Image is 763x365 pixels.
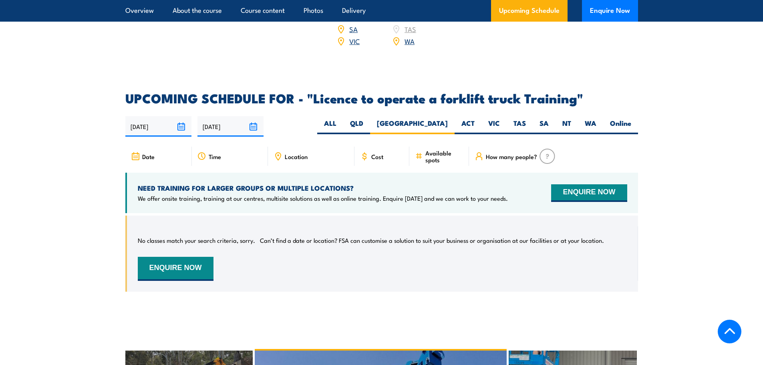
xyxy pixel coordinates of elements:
a: SA [349,24,358,34]
span: Cost [371,153,383,160]
a: VIC [349,36,360,46]
input: To date [197,116,264,137]
span: How many people? [486,153,537,160]
span: Available spots [425,149,463,163]
p: We offer onsite training, training at our centres, multisite solutions as well as online training... [138,194,508,202]
label: Online [603,119,638,134]
label: ACT [455,119,481,134]
span: Location [285,153,308,160]
a: WA [405,36,415,46]
span: Time [209,153,221,160]
p: No classes match your search criteria, sorry. [138,236,255,244]
label: VIC [481,119,507,134]
input: From date [125,116,191,137]
span: Date [142,153,155,160]
label: NT [556,119,578,134]
label: [GEOGRAPHIC_DATA] [370,119,455,134]
h2: UPCOMING SCHEDULE FOR - "Licence to operate a forklift truck Training" [125,92,638,103]
button: ENQUIRE NOW [138,257,213,281]
label: ALL [317,119,343,134]
h4: NEED TRAINING FOR LARGER GROUPS OR MULTIPLE LOCATIONS? [138,184,508,192]
button: ENQUIRE NOW [551,184,627,202]
label: WA [578,119,603,134]
label: QLD [343,119,370,134]
p: Can’t find a date or location? FSA can customise a solution to suit your business or organisation... [260,236,604,244]
label: TAS [507,119,533,134]
label: SA [533,119,556,134]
